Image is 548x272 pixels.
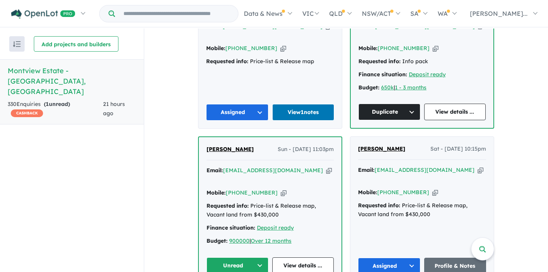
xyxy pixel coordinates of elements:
div: | [358,83,486,92]
a: Deposit ready [257,224,294,231]
div: Price-list & Release map, Vacant land from $430,000 [207,201,334,220]
strong: Mobile: [207,189,226,196]
a: 1 - 3 months [395,84,426,91]
a: [PHONE_NUMBER] [377,189,429,196]
strong: Email: [206,23,223,30]
span: [PERSON_NAME] [207,146,254,153]
a: View1notes [272,104,335,121]
strong: Requested info: [206,58,248,65]
span: Sun - [DATE] 11:03pm [278,145,334,154]
div: Price-list & Release map [206,57,334,66]
button: Copy [281,189,286,197]
button: Assigned [206,104,268,121]
input: Try estate name, suburb, builder or developer [117,5,237,22]
button: Copy [433,44,438,52]
a: 650k [381,84,394,91]
a: [PHONE_NUMBER] [378,45,430,52]
a: [PHONE_NUMBER] [225,45,277,52]
div: Price-list & Release map, Vacant land from $430,000 [358,201,486,220]
img: sort.svg [13,41,21,47]
a: [EMAIL_ADDRESS][DOMAIN_NAME] [223,167,323,174]
a: Deposit ready [409,71,446,78]
strong: Finance situation: [207,224,255,231]
button: Copy [432,188,438,196]
a: 900000 [229,237,250,244]
button: Duplicate [358,104,420,120]
a: [EMAIL_ADDRESS][DOMAIN_NAME] [223,23,323,30]
a: [PHONE_NUMBER] [226,189,278,196]
a: Over 12 months [251,237,291,244]
span: CASHBACK [11,109,43,117]
button: Copy [478,166,483,174]
button: Copy [280,44,286,52]
button: Copy [326,166,332,175]
strong: Requested info: [207,202,249,209]
a: [PERSON_NAME] [207,145,254,154]
strong: Requested info: [358,202,400,209]
button: Add projects and builders [34,36,118,52]
div: 330 Enquir ies [8,100,103,118]
strong: Mobile: [358,189,377,196]
a: [EMAIL_ADDRESS][DOMAIN_NAME] [375,166,475,173]
strong: ( unread) [44,101,70,107]
h5: Montview Estate - [GEOGRAPHIC_DATA] , [GEOGRAPHIC_DATA] [8,65,136,97]
span: Sat - [DATE] 10:15pm [430,144,486,154]
a: View details ... [424,104,486,120]
strong: Budget: [358,84,380,91]
span: [PERSON_NAME]... [470,10,528,17]
strong: Requested info: [358,58,401,65]
a: [EMAIL_ADDRESS][DOMAIN_NAME] [375,23,475,30]
div: | [207,237,334,246]
span: 21 hours ago [103,101,125,117]
strong: Mobile: [358,45,378,52]
strong: Mobile: [206,45,225,52]
strong: Email: [358,23,375,30]
span: 1 [46,101,49,107]
img: Openlot PRO Logo White [11,9,75,19]
strong: Budget: [207,237,228,244]
div: Info pack [358,57,486,66]
span: [PERSON_NAME] [358,145,405,152]
strong: Finance situation: [358,71,407,78]
strong: Email: [358,166,375,173]
strong: Email: [207,167,223,174]
a: [PERSON_NAME] [358,144,405,154]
